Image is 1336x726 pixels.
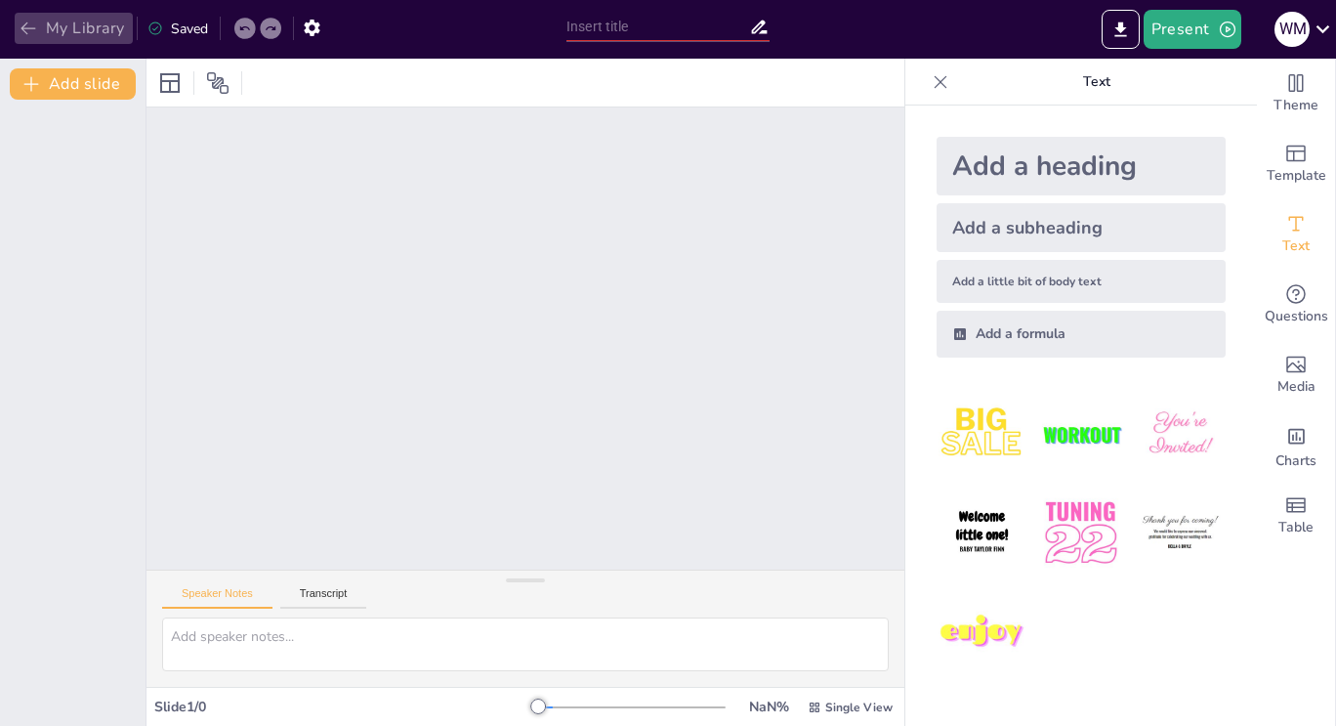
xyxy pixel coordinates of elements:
[1257,270,1335,340] div: Get real-time input from your audience
[1257,340,1335,410] div: Add images, graphics, shapes or video
[1135,389,1226,480] img: 3.jpeg
[937,203,1226,252] div: Add a subheading
[1257,199,1335,270] div: Add text boxes
[1035,389,1126,480] img: 2.jpeg
[956,59,1237,106] p: Text
[1135,488,1226,578] img: 6.jpeg
[15,13,133,44] button: My Library
[745,698,792,716] div: NaN %
[1282,235,1310,257] span: Text
[937,137,1226,195] div: Add a heading
[1278,517,1314,538] span: Table
[1274,10,1310,49] button: W M
[937,311,1226,358] div: Add a formula
[1035,488,1126,578] img: 5.jpeg
[1102,10,1140,49] button: Export to PowerPoint
[1274,12,1310,47] div: W M
[566,13,749,41] input: Insert title
[154,67,186,99] div: Layout
[937,488,1027,578] img: 4.jpeg
[1257,410,1335,481] div: Add charts and graphs
[1257,129,1335,199] div: Add ready made slides
[937,389,1027,480] img: 1.jpeg
[825,700,893,715] span: Single View
[280,587,367,609] button: Transcript
[206,71,230,95] span: Position
[1277,376,1315,398] span: Media
[162,587,272,609] button: Speaker Notes
[1267,165,1326,187] span: Template
[937,587,1027,678] img: 7.jpeg
[1265,306,1328,327] span: Questions
[1257,59,1335,129] div: Change the overall theme
[1257,481,1335,551] div: Add a table
[1273,95,1318,116] span: Theme
[154,698,538,716] div: Slide 1 / 0
[147,20,208,38] div: Saved
[10,68,136,100] button: Add slide
[1275,450,1316,472] span: Charts
[1144,10,1241,49] button: Present
[937,260,1226,303] div: Add a little bit of body text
